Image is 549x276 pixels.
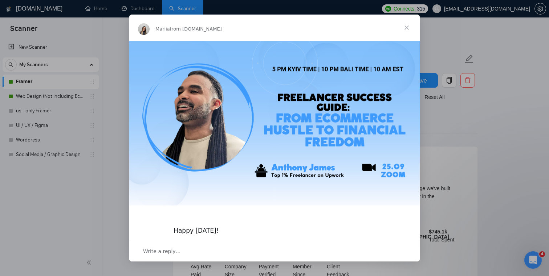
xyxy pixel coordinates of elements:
[155,26,170,32] span: Mariia
[138,23,150,35] img: Profile image for Mariia
[143,247,181,256] span: Write a reply…
[394,15,420,41] span: Close
[170,26,222,32] span: from [DOMAIN_NAME]
[174,218,375,235] div: Happy [DATE]!
[129,241,420,261] div: Open conversation and reply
